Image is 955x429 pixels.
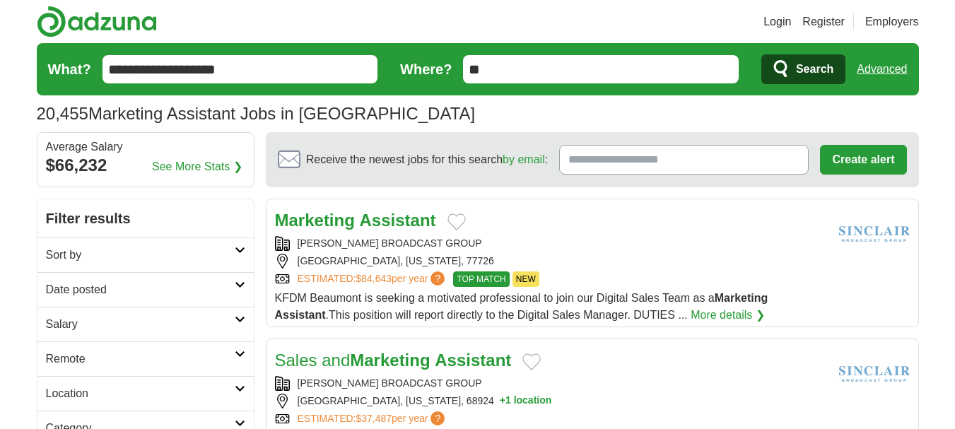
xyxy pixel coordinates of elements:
[37,272,254,307] a: Date posted
[435,351,511,370] strong: Assistant
[275,351,512,370] a: Sales andMarketing Assistant
[453,271,509,287] span: TOP MATCH
[820,145,906,175] button: Create alert
[796,55,833,83] span: Search
[298,377,482,389] a: [PERSON_NAME] BROADCAST GROUP
[857,55,907,83] a: Advanced
[275,211,436,230] a: Marketing Assistant
[37,6,157,37] img: Adzuna logo
[761,54,845,84] button: Search
[802,13,845,30] a: Register
[691,307,765,324] a: More details ❯
[37,101,88,127] span: 20,455
[37,341,254,376] a: Remote
[275,211,355,230] strong: Marketing
[46,153,245,178] div: $66,232
[356,273,392,284] span: $84,643
[839,348,910,401] img: Sinclair Broadcast Group logo
[275,394,828,409] div: [GEOGRAPHIC_DATA], [US_STATE], 68924
[447,213,466,230] button: Add to favorite jobs
[430,271,445,286] span: ?
[306,151,548,168] span: Receive the newest jobs for this search :
[298,271,448,287] a: ESTIMATED:$84,643per year?
[522,353,541,370] button: Add to favorite jobs
[360,211,436,230] strong: Assistant
[275,309,326,321] strong: Assistant
[400,59,452,80] label: Where?
[298,237,482,249] a: [PERSON_NAME] BROADCAST GROUP
[37,199,254,237] h2: Filter results
[37,376,254,411] a: Location
[46,351,235,368] h2: Remote
[46,281,235,298] h2: Date posted
[356,413,392,424] span: $37,487
[275,254,828,269] div: [GEOGRAPHIC_DATA], [US_STATE], 77726
[275,292,768,321] span: KFDM Beaumont is seeking a motivated professional to join our Digital Sales Team as a .This posit...
[839,208,910,261] img: Sinclair Broadcast Group logo
[37,237,254,272] a: Sort by
[503,153,545,165] a: by email
[46,316,235,333] h2: Salary
[37,307,254,341] a: Salary
[48,59,91,80] label: What?
[46,247,235,264] h2: Sort by
[500,394,552,409] button: +1 location
[37,104,476,123] h1: Marketing Assistant Jobs in [GEOGRAPHIC_DATA]
[46,141,245,153] div: Average Salary
[46,385,235,402] h2: Location
[763,13,791,30] a: Login
[512,271,539,287] span: NEW
[350,351,430,370] strong: Marketing
[298,411,448,426] a: ESTIMATED:$37,487per year?
[430,411,445,425] span: ?
[500,394,505,409] span: +
[865,13,919,30] a: Employers
[715,292,768,304] strong: Marketing
[152,158,242,175] a: See More Stats ❯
